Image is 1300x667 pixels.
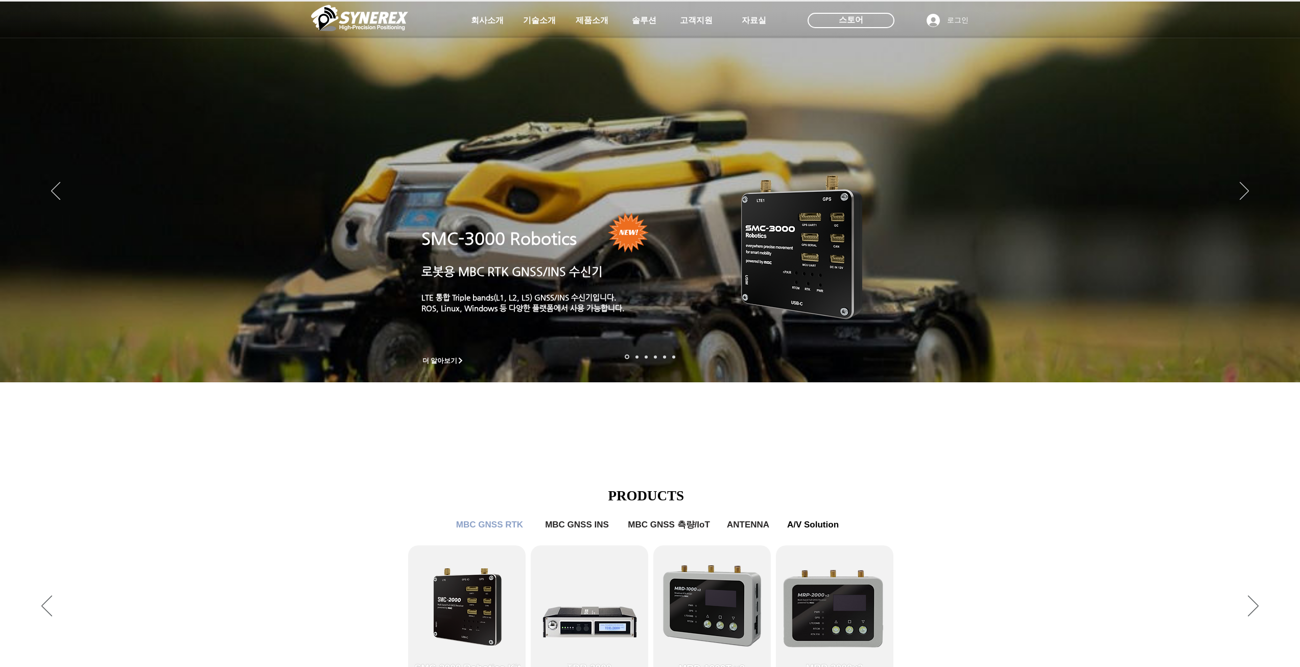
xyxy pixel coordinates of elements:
[421,304,625,312] a: ROS, Linux, Windows 등 다양한 플랫폼에서 사용 가능합니다.
[663,355,666,358] a: 로봇
[728,10,779,31] a: 자료실
[471,15,504,26] span: 회사소개
[566,10,618,31] a: 제품소개
[51,182,60,201] button: 이전
[628,519,710,531] span: MBC GNSS 측량/IoT
[621,515,718,535] a: MBC GNSS 측량/IoT
[645,355,648,358] a: 측량 IoT
[418,354,469,367] a: 더 알아보기
[619,10,670,31] a: 솔루션
[943,15,972,26] span: 로그인
[727,160,878,331] img: KakaoTalk_20241224_155801212.png
[654,355,657,358] a: 자율주행
[462,10,513,31] a: 회사소개
[421,265,603,278] a: 로봇용 MBC RTK GNSS/INS 수신기
[680,15,713,26] span: 고객지원
[608,488,684,503] span: PRODUCTS
[545,520,609,530] span: MBC GNSS INS
[723,515,774,535] a: ANTENNA
[1240,182,1249,201] button: 다음
[41,595,52,618] button: 이전
[808,13,894,28] div: 스토어
[421,293,617,302] a: LTE 통합 Triple bands(L1, L2, L5) GNSS/INS 수신기입니다.
[1248,595,1259,618] button: 다음
[421,229,577,248] a: SMC-3000 Robotics
[625,355,629,359] a: 로봇- SMC 2000
[919,11,976,30] button: 로그인
[539,515,616,535] a: MBC GNSS INS
[422,356,458,365] span: 더 알아보기
[622,355,678,359] nav: 슬라이드
[311,3,408,33] img: 씨너렉스_White_simbol_대지 1.png
[671,10,722,31] a: 고객지원
[523,15,556,26] span: 기술소개
[576,15,608,26] span: 제품소개
[727,520,769,530] span: ANTENNA
[632,15,656,26] span: 솔루션
[839,14,863,26] span: 스토어
[742,15,766,26] span: 자료실
[780,515,846,535] a: A/V Solution
[456,520,523,530] span: MBC GNSS RTK
[514,10,565,31] a: 기술소개
[672,355,675,358] a: 정밀농업
[635,355,639,358] a: 드론 8 - SMC 2000
[787,520,839,530] span: A/V Solution
[449,515,531,535] a: MBC GNSS RTK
